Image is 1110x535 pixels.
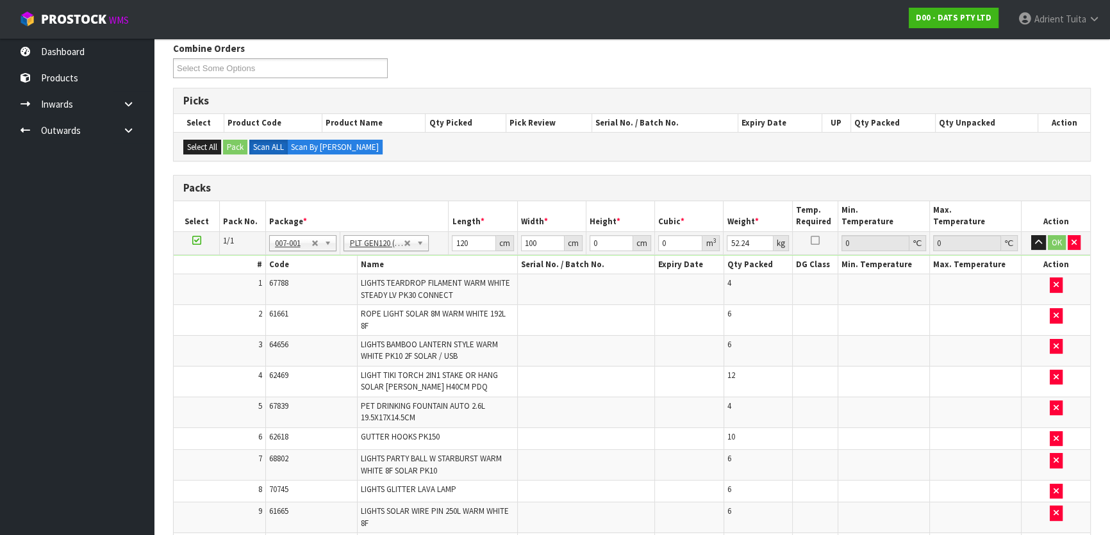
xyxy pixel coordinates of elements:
[269,484,288,495] span: 70745
[727,453,731,464] span: 6
[1001,235,1018,251] div: ℃
[909,235,926,251] div: ℃
[174,256,265,274] th: #
[361,277,510,300] span: LIGHTS TEARDROP FILAMENT WARM WHITE STEADY LV PK30 CONNECT
[909,8,998,28] a: D00 - DATS PTY LTD
[517,201,586,231] th: Width
[258,308,262,319] span: 2
[109,14,129,26] small: WMS
[727,308,731,319] span: 6
[269,453,288,464] span: 68802
[173,42,245,55] label: Combine Orders
[258,400,262,411] span: 5
[713,236,716,245] sup: 3
[1038,114,1090,132] th: Action
[1034,13,1064,25] span: Adrient
[727,339,731,350] span: 6
[792,256,838,274] th: DG Class
[517,256,655,274] th: Serial No. / Batch No.
[727,484,731,495] span: 6
[265,256,357,274] th: Code
[183,182,1081,194] h3: Packs
[269,431,288,442] span: 62618
[592,114,738,132] th: Serial No. / Batch No.
[258,453,262,464] span: 7
[174,201,220,231] th: Select
[361,506,509,528] span: LIGHTS SOLAR WIRE PIN 250L WARM WHITE 8F
[822,114,850,132] th: UP
[361,453,502,475] span: LIGHTS PARTY BALL W STARBURST WARM WHITE 8F SOLAR PK10
[506,114,592,132] th: Pick Review
[223,140,247,155] button: Pack
[224,114,322,132] th: Product Code
[565,235,583,251] div: cm
[269,277,288,288] span: 67788
[792,201,838,231] th: Temp. Required
[349,236,403,251] span: PLT GEN120 (1200 X 1000)
[258,339,262,350] span: 3
[633,235,651,251] div: cm
[838,256,930,274] th: Min. Temperature
[258,431,262,442] span: 6
[916,12,991,23] strong: D00 - DATS PTY LTD
[265,201,449,231] th: Package
[249,140,288,155] label: Scan ALL
[1022,256,1090,274] th: Action
[727,431,735,442] span: 10
[727,277,731,288] span: 4
[426,114,506,132] th: Qty Picked
[586,201,654,231] th: Height
[724,256,792,274] th: Qty Packed
[269,506,288,516] span: 61665
[724,201,792,231] th: Weight
[322,114,426,132] th: Product Name
[220,201,266,231] th: Pack No.
[727,506,731,516] span: 6
[269,400,288,411] span: 67839
[774,235,789,251] div: kg
[738,114,822,132] th: Expiry Date
[1048,235,1066,251] button: OK
[275,236,312,251] span: 007-001
[838,201,930,231] th: Min. Temperature
[930,256,1022,274] th: Max. Temperature
[361,339,498,361] span: LIGHTS BAMBOO LANTERN STYLE WARM WHITE PK10 2F SOLAR / USB
[702,235,720,251] div: m
[183,95,1081,107] h3: Picks
[258,370,262,381] span: 4
[223,235,234,246] span: 1/1
[727,370,735,381] span: 12
[269,339,288,350] span: 64656
[174,114,224,132] th: Select
[655,256,724,274] th: Expiry Date
[1022,201,1090,231] th: Action
[258,277,262,288] span: 1
[936,114,1038,132] th: Qty Unpacked
[361,431,440,442] span: GUTTER HOOKS PK150
[19,11,35,27] img: cube-alt.png
[1066,13,1086,25] span: Tuita
[258,484,262,495] span: 8
[361,370,498,392] span: LIGHT TIKI TORCH 2IN1 STAKE OR HANG SOLAR [PERSON_NAME] H40CM PDQ
[655,201,724,231] th: Cubic
[361,484,456,495] span: LIGHTS GLITTER LAVA LAMP
[930,201,1022,231] th: Max. Temperature
[449,201,517,231] th: Length
[361,400,485,423] span: PET DRINKING FOUNTAIN AUTO 2.6L 19.5X17X14.5CM
[850,114,935,132] th: Qty Packed
[727,400,731,411] span: 4
[258,506,262,516] span: 9
[361,308,506,331] span: ROPE LIGHT SOLAR 8M WARM WHITE 192L 8F
[183,140,221,155] button: Select All
[269,370,288,381] span: 62469
[269,308,288,319] span: 61661
[287,140,383,155] label: Scan By [PERSON_NAME]
[41,11,106,28] span: ProStock
[496,235,514,251] div: cm
[357,256,517,274] th: Name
